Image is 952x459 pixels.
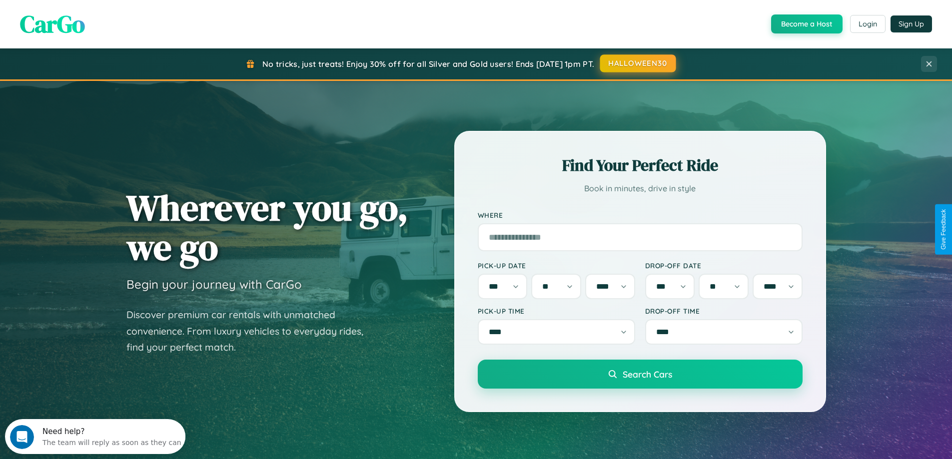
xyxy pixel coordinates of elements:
[126,188,408,267] h1: Wherever you go, we go
[10,425,34,449] iframe: Intercom live chat
[126,277,302,292] h3: Begin your journey with CarGo
[623,369,672,380] span: Search Cars
[262,59,594,69] span: No tricks, just treats! Enjoy 30% off for all Silver and Gold users! Ends [DATE] 1pm PT.
[126,307,376,356] p: Discover premium car rentals with unmatched convenience. From luxury vehicles to everyday rides, ...
[478,211,803,219] label: Where
[891,15,932,32] button: Sign Up
[771,14,843,33] button: Become a Host
[645,261,803,270] label: Drop-off Date
[478,181,803,196] p: Book in minutes, drive in style
[478,154,803,176] h2: Find Your Perfect Ride
[850,15,886,33] button: Login
[20,7,85,40] span: CarGo
[600,54,676,72] button: HALLOWEEN30
[37,8,176,16] div: Need help?
[478,261,635,270] label: Pick-up Date
[645,307,803,315] label: Drop-off Time
[478,360,803,389] button: Search Cars
[5,419,185,454] iframe: Intercom live chat discovery launcher
[4,4,186,31] div: Open Intercom Messenger
[478,307,635,315] label: Pick-up Time
[37,16,176,27] div: The team will reply as soon as they can
[940,209,947,250] div: Give Feedback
